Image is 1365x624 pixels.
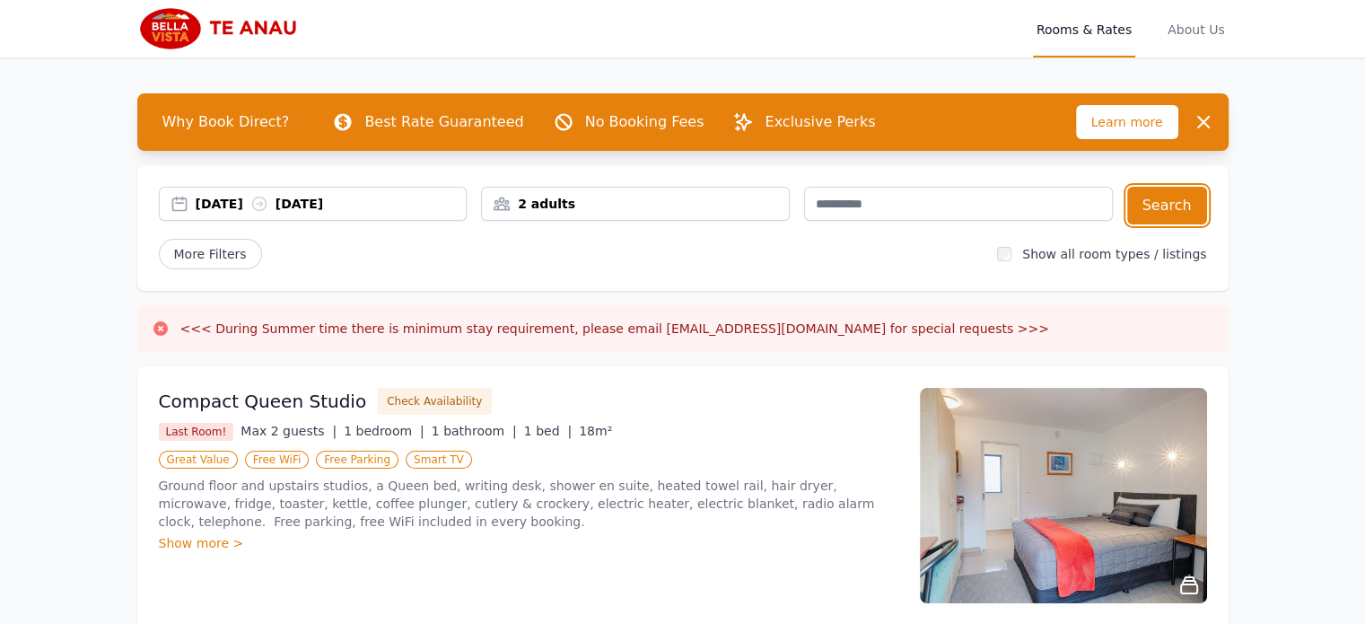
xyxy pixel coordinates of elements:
span: Learn more [1076,105,1178,139]
span: Free Parking [316,451,398,469]
button: Search [1127,187,1207,224]
span: Why Book Direct? [148,104,304,140]
p: No Booking Fees [585,111,704,133]
span: 1 bathroom | [432,424,517,438]
span: 18m² [579,424,612,438]
span: 1 bedroom | [344,424,424,438]
img: Bella Vista Te Anau [137,7,311,50]
span: 1 bed | [524,424,572,438]
div: 2 adults [482,195,789,213]
p: Best Rate Guaranteed [364,111,523,133]
label: Show all room types / listings [1022,247,1206,261]
span: Max 2 guests | [241,424,337,438]
span: Great Value [159,451,238,469]
div: Show more > [159,534,898,552]
span: Last Room! [159,423,234,441]
h3: <<< During Summer time there is minimum stay requirement, please email [EMAIL_ADDRESS][DOMAIN_NAM... [180,320,1049,338]
span: Free WiFi [245,451,310,469]
span: More Filters [159,239,262,269]
button: Check Availability [377,388,492,415]
div: [DATE] [DATE] [196,195,467,213]
span: Smart TV [406,451,472,469]
p: Exclusive Perks [765,111,875,133]
p: Ground floor and upstairs studios, a Queen bed, writing desk, shower en suite, heated towel rail,... [159,477,898,531]
h3: Compact Queen Studio [159,389,367,414]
